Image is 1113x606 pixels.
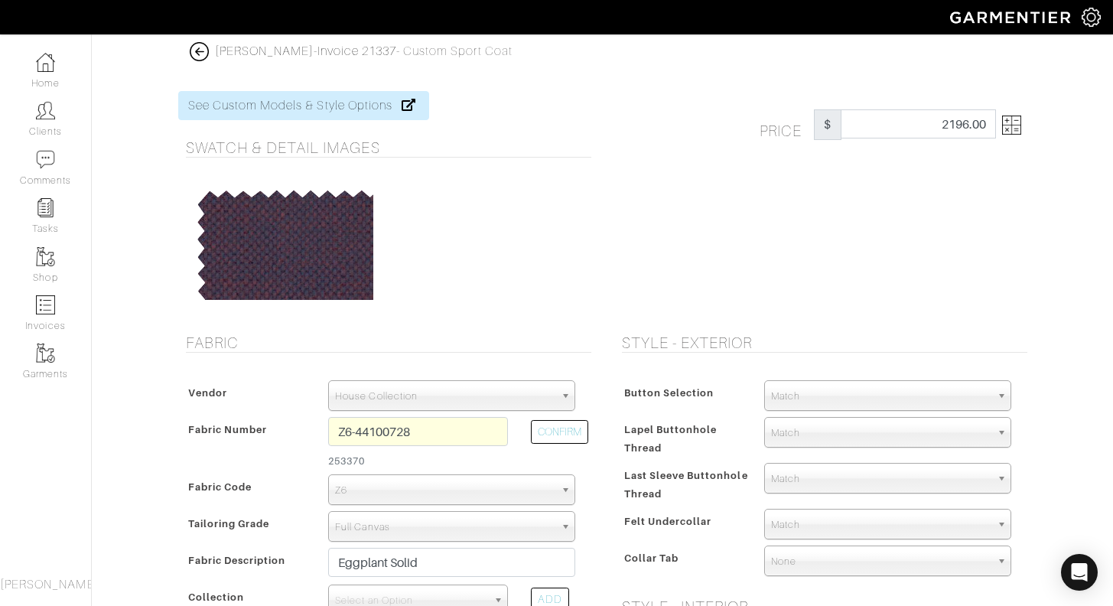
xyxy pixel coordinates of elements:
[36,198,55,217] img: reminder-icon-8004d30b9f0a5d33ae49ab947aed9ed385cf756f9e5892f1edd6e32f2345188e.png
[215,44,314,58] a: [PERSON_NAME]
[624,419,718,459] span: Lapel Buttonhole Thread
[624,382,714,404] span: Button Selection
[36,101,55,120] img: clients-icon-6bae9207a08558b7cb47a8932f037763ab4055f8c8b6bfacd5dc20c3e0201464.png
[624,464,748,505] span: Last Sleeve Buttonhole Thread
[188,382,227,404] span: Vendor
[188,513,270,535] span: Tailoring Grade
[36,53,55,72] img: dashboard-icon-dbcd8f5a0b271acd01030246c82b418ddd0df26cd7fceb0bd07c9910d44c42f6.png
[760,109,814,140] h5: Price
[188,419,268,441] span: Fabric Number
[186,334,591,352] h5: Fabric
[190,42,209,61] img: back_button_icon-ce25524eef7749ea780ab53ea1fea592ca0fb03e1c82d1f52373f42a7c1db72b.png
[36,295,55,314] img: orders-icon-0abe47150d42831381b5fb84f609e132dff9fe21cb692f30cb5eec754e2cba89.png
[178,91,430,120] a: See Custom Models & Style Options
[335,475,555,506] span: Z6
[335,381,555,412] span: House Collection
[771,510,991,540] span: Match
[188,476,252,498] span: Fabric Code
[335,512,555,542] span: Full Canvas
[814,109,841,140] span: $
[771,418,991,448] span: Match
[771,464,991,494] span: Match
[622,334,1027,352] h5: Style - Exterior
[1002,116,1021,135] img: Open Price Breakdown
[771,546,991,577] span: None
[771,381,991,412] span: Match
[186,138,591,157] h5: Swatch & Detail Images
[328,454,508,468] small: 253370
[1082,8,1101,27] img: gear-icon-white-bd11855cb880d31180b6d7d6211b90ccbf57a29d726f0c71d8c61bd08dd39cc2.png
[188,549,286,572] span: Fabric Description
[1061,554,1098,591] div: Open Intercom Messenger
[36,344,55,363] img: garments-icon-b7da505a4dc4fd61783c78ac3ca0ef83fa9d6f193b1c9dc38574b1d14d53ca28.png
[36,150,55,169] img: comment-icon-a0a6a9ef722e966f86d9cbdc48e553b5cf19dbc54f86b18d962a5391bc8f6eb6.png
[36,247,55,266] img: garments-icon-b7da505a4dc4fd61783c78ac3ca0ef83fa9d6f193b1c9dc38574b1d14d53ca28.png
[317,44,396,58] a: Invoice 21337
[624,547,679,569] span: Collar Tab
[624,510,712,533] span: Felt Undercollar
[531,420,588,444] button: CONFIRM
[942,4,1082,31] img: garmentier-logo-header-white-b43fb05a5012e4ada735d5af1a66efaba907eab6374d6393d1fbf88cb4ef424d.png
